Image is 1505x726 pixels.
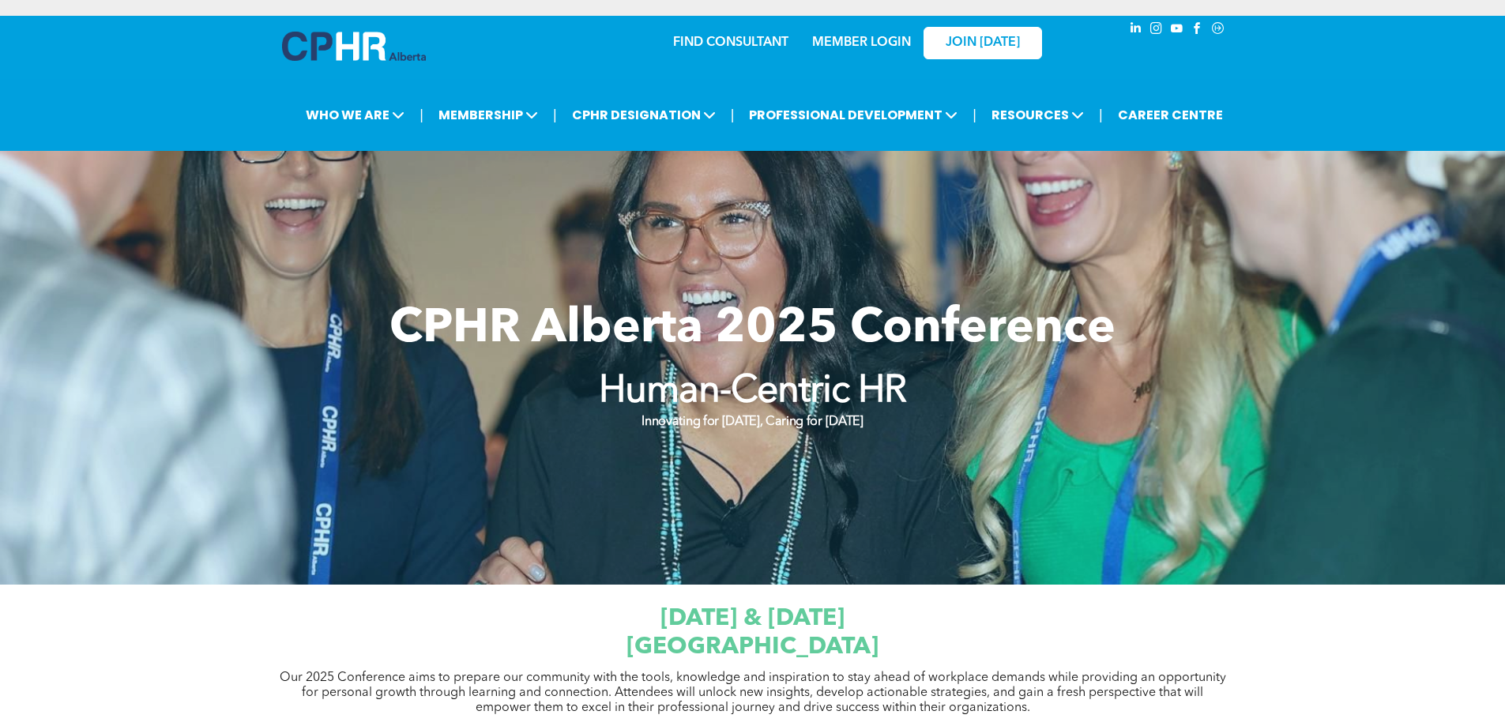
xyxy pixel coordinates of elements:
a: JOIN [DATE] [924,27,1042,59]
a: Social network [1210,20,1227,41]
a: instagram [1148,20,1165,41]
span: WHO WE ARE [301,100,409,130]
span: MEMBERSHIP [434,100,543,130]
a: FIND CONSULTANT [673,36,788,49]
span: RESOURCES [987,100,1089,130]
span: PROFESSIONAL DEVELOPMENT [744,100,962,130]
li: | [731,99,735,131]
li: | [420,99,423,131]
li: | [553,99,557,131]
span: [GEOGRAPHIC_DATA] [626,635,879,659]
a: youtube [1168,20,1186,41]
span: [DATE] & [DATE] [660,607,845,630]
span: CPHR DESIGNATION [567,100,721,130]
span: JOIN [DATE] [946,36,1020,51]
span: CPHR Alberta 2025 Conference [389,306,1116,353]
li: | [973,99,976,131]
a: MEMBER LOGIN [812,36,911,49]
a: linkedin [1127,20,1145,41]
a: facebook [1189,20,1206,41]
strong: Human-Centric HR [599,373,907,411]
strong: Innovating for [DATE], Caring for [DATE] [642,416,863,428]
a: CAREER CENTRE [1113,100,1228,130]
img: A blue and white logo for cp alberta [282,32,426,61]
span: Our 2025 Conference aims to prepare our community with the tools, knowledge and inspiration to st... [280,671,1226,714]
li: | [1099,99,1103,131]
